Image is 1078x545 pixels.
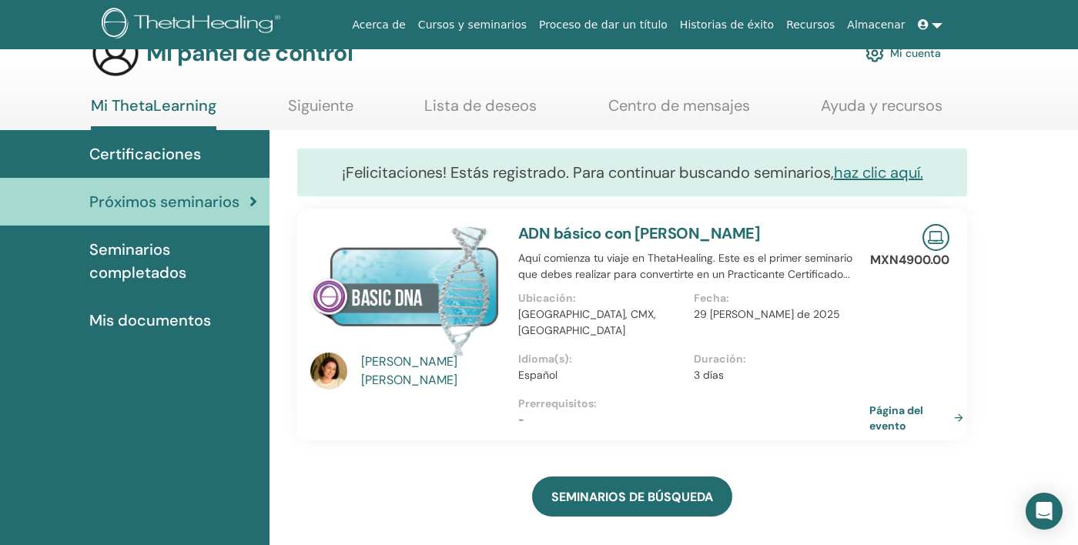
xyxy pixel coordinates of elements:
[608,95,750,115] font: Centro de mensajes
[424,96,537,126] a: Lista de deseos
[694,291,726,305] font: Fecha
[89,144,201,164] font: Certificaciones
[608,96,750,126] a: Centro de mensajes
[361,372,457,388] font: [PERSON_NAME]
[922,224,949,251] img: Seminario en línea en vivo
[518,307,656,337] font: [GEOGRAPHIC_DATA], CMX, [GEOGRAPHIC_DATA]
[518,396,594,410] font: Prerrequisitos
[91,28,140,78] img: generic-user-icon.jpg
[821,96,942,126] a: Ayuda y recursos
[102,8,286,42] img: logo.png
[91,95,216,115] font: Mi ThetaLearning
[726,291,729,305] font: :
[89,239,186,283] font: Seminarios completados
[342,162,834,182] font: ¡Felicitaciones! Estás registrado. Para continuar buscando seminarios,
[518,223,760,243] a: ADN básico con [PERSON_NAME]
[569,352,572,366] font: :
[310,224,500,357] img: ADN básico
[743,352,746,366] font: :
[518,291,573,305] font: Ubicación
[821,95,942,115] font: Ayuda y recursos
[89,310,211,330] font: Mis documentos
[518,413,524,426] font: -
[1026,493,1063,530] div: Abrir Intercom Messenger
[680,18,774,31] font: Historias de éxito
[288,96,353,126] a: Siguiente
[91,96,216,130] a: Mi ThetaLearning
[424,95,537,115] font: Lista de deseos
[870,252,949,268] font: MXN4900.00
[780,11,841,39] a: Recursos
[573,291,576,305] font: :
[146,38,353,68] font: Mi panel de control
[890,47,941,61] font: Mi cuenta
[288,95,353,115] font: Siguiente
[361,353,504,390] a: [PERSON_NAME] [PERSON_NAME]
[533,11,674,39] a: Proceso de dar un título
[518,251,852,281] font: Aquí comienza tu viaje en ThetaHealing. Este es el primer seminario que debes realizar para conve...
[412,11,533,39] a: Cursos y seminarios
[532,476,732,517] a: SEMINARIOS DE BÚSQUEDA
[346,11,412,39] a: Acerca de
[361,353,457,369] font: [PERSON_NAME]
[89,192,239,212] font: Próximos seminarios
[834,162,923,182] a: haz clic aquí.
[786,18,835,31] font: Recursos
[841,11,911,39] a: Almacenar
[847,18,905,31] font: Almacenar
[518,368,557,382] font: Español
[674,11,780,39] a: Historias de éxito
[418,18,527,31] font: Cursos y seminarios
[310,353,347,390] img: default.jpg
[539,18,668,31] font: Proceso de dar un título
[865,36,941,70] a: Mi cuenta
[869,404,923,433] font: Página del evento
[353,18,406,31] font: Acerca de
[551,489,713,505] font: SEMINARIOS DE BÚSQUEDA
[694,307,840,321] font: 29 [PERSON_NAME] de 2025
[594,396,597,410] font: :
[869,403,969,433] a: Página del evento
[518,352,569,366] font: Idioma(s)
[694,352,743,366] font: Duración
[865,40,884,66] img: cog.svg
[694,368,724,382] font: 3 días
